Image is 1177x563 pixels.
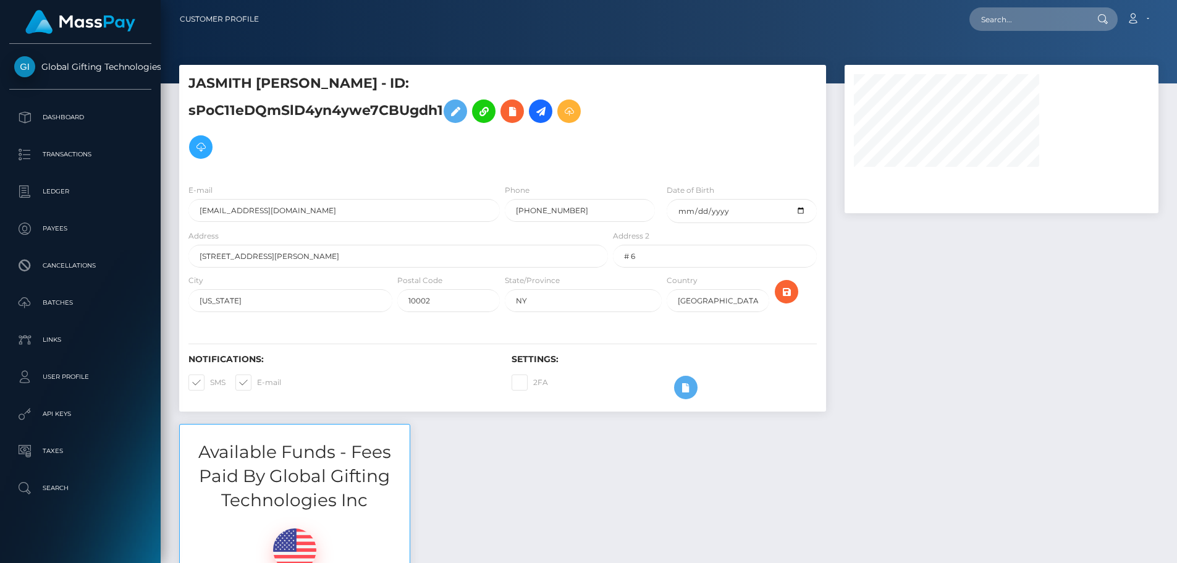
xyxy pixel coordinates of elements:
[188,375,226,391] label: SMS
[9,399,151,430] a: API Keys
[180,6,259,32] a: Customer Profile
[14,108,146,127] p: Dashboard
[9,102,151,133] a: Dashboard
[9,436,151,467] a: Taxes
[529,99,552,123] a: Initiate Payout
[188,185,213,196] label: E-mail
[9,362,151,392] a: User Profile
[14,294,146,312] p: Batches
[25,10,135,34] img: MassPay Logo
[9,324,151,355] a: Links
[9,213,151,244] a: Payees
[667,275,698,286] label: Country
[9,139,151,170] a: Transactions
[14,56,35,77] img: Global Gifting Technologies Inc
[14,479,146,497] p: Search
[9,61,151,72] span: Global Gifting Technologies Inc
[14,219,146,238] p: Payees
[613,231,649,242] label: Address 2
[9,176,151,207] a: Ledger
[505,185,529,196] label: Phone
[9,250,151,281] a: Cancellations
[14,442,146,460] p: Taxes
[188,74,601,165] h5: JASMITH [PERSON_NAME] - ID: sPoC11eDQmSlD4yn4ywe7CBUgdh1
[14,182,146,201] p: Ledger
[235,375,281,391] label: E-mail
[9,287,151,318] a: Batches
[512,375,548,391] label: 2FA
[14,331,146,349] p: Links
[512,354,816,365] h6: Settings:
[14,405,146,423] p: API Keys
[667,185,714,196] label: Date of Birth
[397,275,442,286] label: Postal Code
[14,256,146,275] p: Cancellations
[969,7,1086,31] input: Search...
[505,275,560,286] label: State/Province
[188,275,203,286] label: City
[188,354,493,365] h6: Notifications:
[14,368,146,386] p: User Profile
[180,440,410,513] h3: Available Funds - Fees Paid By Global Gifting Technologies Inc
[188,231,219,242] label: Address
[9,473,151,504] a: Search
[14,145,146,164] p: Transactions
